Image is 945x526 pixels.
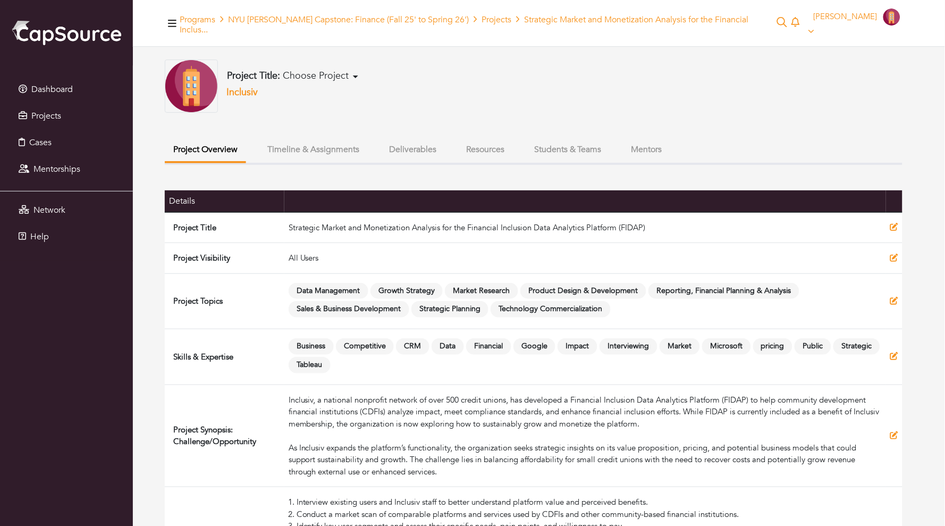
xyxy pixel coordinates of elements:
[180,14,748,36] span: Strategic Market and Monetization Analysis for the Financial Inclus...
[11,19,122,46] img: cap_logo.png
[284,243,886,274] td: All Users
[31,110,61,122] span: Projects
[3,158,130,180] a: Mentorships
[289,283,368,299] span: Data Management
[526,138,610,161] button: Students & Teams
[289,394,882,478] div: Inclusiv, a national nonprofit network of over 500 credit unions, has developed a Financial Inclu...
[226,86,258,99] a: Inclusiv
[283,69,349,82] span: Choose Project
[813,11,877,22] span: [PERSON_NAME]
[482,14,511,26] a: Projects
[660,338,700,355] span: Market
[432,338,464,355] span: Data
[165,60,218,113] img: Company-Icon-7f8a26afd1715722aa5ae9dc11300c11ceeb4d32eda0db0d61c21d11b95ecac6.png
[458,138,513,161] button: Resources
[558,338,597,355] span: Impact
[289,338,334,355] span: Business
[3,199,130,221] a: Network
[623,138,671,161] button: Mentors
[224,70,361,82] button: Project Title: Choose Project
[289,301,409,318] span: Sales & Business Development
[3,132,130,153] a: Cases
[29,137,52,148] span: Cases
[228,14,469,26] a: NYU [PERSON_NAME] Capstone: Finance (Fall 25' to Spring 26')
[833,338,880,355] span: Strategic
[289,357,331,373] span: Tableau
[3,79,130,100] a: Dashboard
[284,212,886,243] td: Strategic Market and Monetization Analysis for the Financial Inclusion Data Analytics Platform (F...
[336,338,394,355] span: Competitive
[795,338,831,355] span: Public
[370,283,443,299] span: Growth Strategy
[31,84,73,95] span: Dashboard
[445,283,518,299] span: Market Research
[165,212,284,243] td: Project Title
[165,329,284,385] td: Skills & Expertise
[297,496,882,508] li: Interview existing users and Inclusiv staff to better understand platform value and perceived ben...
[520,283,646,299] span: Product Design & Development
[3,105,130,127] a: Projects
[165,190,284,212] th: Details
[297,508,882,521] li: Conduct a market scan of comparable platforms and services used by CDFIs and other community-base...
[165,385,284,487] td: Project Synopsis: Challenge/Opportunity
[411,301,489,318] span: Strategic Planning
[808,11,900,37] a: [PERSON_NAME]
[180,14,215,26] a: Programs
[702,338,751,355] span: Microsoft
[33,204,65,216] span: Network
[491,301,611,318] span: Technology Commercialization
[466,338,511,355] span: Financial
[165,138,246,163] button: Project Overview
[30,231,49,243] span: Help
[381,138,445,161] button: Deliverables
[648,283,799,299] span: Reporting, Financial Planning & Analysis
[33,163,80,175] span: Mentorships
[513,338,556,355] span: Google
[753,338,793,355] span: pricing
[396,338,429,355] span: CRM
[883,9,900,26] img: Company-Icon-7f8a26afd1715722aa5ae9dc11300c11ceeb4d32eda0db0d61c21d11b95ecac6.png
[165,243,284,274] td: Project Visibility
[259,138,368,161] button: Timeline & Assignments
[600,338,657,355] span: Interviewing
[227,69,280,82] b: Project Title:
[3,226,130,247] a: Help
[165,273,284,329] td: Project Topics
